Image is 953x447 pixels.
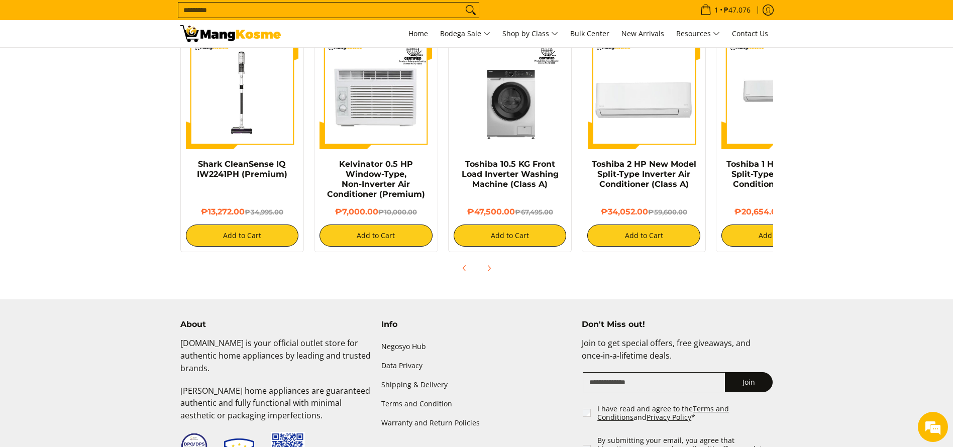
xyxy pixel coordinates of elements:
span: Home [408,29,428,38]
p: Join to get special offers, free giveaways, and once-in-a-lifetime deals. [582,337,773,372]
button: Add to Cart [186,225,299,247]
button: Add to Cart [320,225,433,247]
h6: ₱7,000.00 [320,207,433,217]
span: We're online! [58,127,139,228]
del: ₱67,495.00 [515,208,553,216]
textarea: Type your message and hit 'Enter' [5,274,191,309]
img: Kelvinator 0.5 HP Window-Type, Non-Inverter Air Conditioner (Premium) [320,37,433,150]
button: Previous [454,257,476,279]
a: Resources [671,20,725,47]
span: 1 [713,7,720,14]
a: Privacy Policy [647,412,691,422]
a: Shipping & Delivery [381,375,572,394]
button: Next [478,257,500,279]
img: Toshiba 2 HP New Model Split-Type Inverter Air Conditioner (Class A) [587,37,700,150]
a: Data Privacy [381,356,572,375]
button: Add to Cart [454,225,567,247]
del: ₱10,000.00 [378,208,417,216]
del: ₱59,600.00 [648,208,687,216]
a: Home [403,20,433,47]
h6: ₱20,654.00 [721,207,834,217]
a: Toshiba 10.5 KG Front Load Inverter Washing Machine (Class A) [462,159,559,189]
span: Shop by Class [502,28,558,40]
span: Bodega Sale [440,28,490,40]
a: Warranty and Return Policies [381,414,572,433]
a: Bulk Center [565,20,614,47]
h4: Don't Miss out! [582,319,773,329]
span: New Arrivals [621,29,664,38]
a: Shark CleanSense IQ IW2241PH (Premium) [197,159,287,179]
button: Add to Cart [721,225,834,247]
a: Bodega Sale [435,20,495,47]
span: Contact Us [732,29,768,38]
span: Resources [676,28,720,40]
label: I have read and agree to the and * [597,404,774,422]
div: Minimize live chat window [165,5,189,29]
h4: Info [381,319,572,329]
button: Search [463,3,479,18]
h6: ₱47,500.00 [454,207,567,217]
p: [PERSON_NAME] home appliances are guaranteed authentic and fully functional with minimal aestheti... [180,385,371,432]
img: shark-cleansense-cordless-stick-vacuum-front-full-view-mang-kosme [186,37,299,150]
div: Chat with us now [52,56,169,69]
img: Toshiba 10.5 KG Front Load Inverter Washing Machine (Class A) [454,37,567,150]
h6: ₱13,272.00 [186,207,299,217]
a: Terms and Conditions [597,404,729,422]
a: Terms and Condition [381,395,572,414]
a: New Arrivals [616,20,669,47]
h4: About [180,319,371,329]
span: ₱47,076 [722,7,752,14]
a: Shop by Class [497,20,563,47]
del: ₱34,995.00 [245,208,283,216]
button: Add to Cart [587,225,700,247]
a: Toshiba 1 HP New Model Split-Type Inverter Air Conditioner (Class A) [726,159,829,189]
p: [DOMAIN_NAME] is your official outlet store for authentic home appliances by leading and trusted ... [180,337,371,384]
span: • [697,5,754,16]
button: Join [725,372,773,392]
nav: Main Menu [291,20,773,47]
a: Toshiba 2 HP New Model Split-Type Inverter Air Conditioner (Class A) [592,159,696,189]
h6: ₱34,052.00 [587,207,700,217]
a: Kelvinator 0.5 HP Window-Type, Non-Inverter Air Conditioner (Premium) [327,159,425,199]
img: Toshiba Mini Dishwasher: Small Appliances Deal l Mang Kosme [180,25,281,42]
a: Negosyo Hub [381,337,572,356]
span: Bulk Center [570,29,609,38]
img: Toshiba 1 HP New Model Split-Type Inverter Air Conditioner (Class A) [721,37,834,150]
a: Contact Us [727,20,773,47]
